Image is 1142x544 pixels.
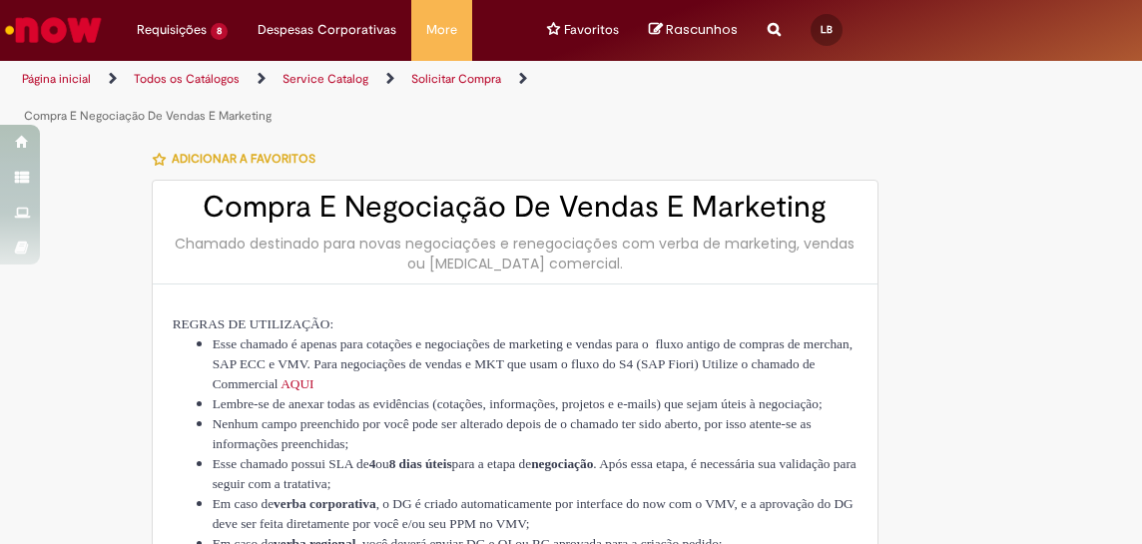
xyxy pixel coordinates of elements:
[274,496,376,511] span: verba corporativa
[137,20,207,40] span: Requisições
[213,416,812,451] span: Nenhum campo preenchido por você pode ser alterado depois de o chamado ter sido aberto, por isso ...
[411,71,501,87] a: Solicitar Compra
[452,456,532,471] span: para a etapa de
[213,456,856,491] span: . Após essa etapa, é necessária sua validação para seguir com a tratativa;
[172,151,315,167] span: Adicionar a Favoritos
[564,20,619,40] span: Favoritos
[320,316,333,331] span: O:
[283,71,368,87] a: Service Catalog
[213,336,363,351] span: Esse chamado é apenas para
[281,376,313,391] span: AQUI
[213,456,369,471] span: Esse chamado possui SLA de
[2,10,105,50] img: ServiceNow
[389,456,452,471] span: 8 dias úteis
[281,374,313,392] a: AQUI
[666,20,738,39] span: Rascunhos
[369,456,376,471] span: 4
[152,138,326,180] button: Adicionar a Favoritos
[24,108,272,124] a: Compra E Negociação De Vendas E Marketing
[213,336,853,391] span: para o fluxo antigo de compras de merchan, SAP ECC e VMV. Para negociações de vendas e MKT que us...
[211,23,228,40] span: 8
[173,191,858,224] h2: Compra E Negociação De Vendas E Marketing
[301,316,320,331] span: ÇÃ
[375,456,388,471] span: ou
[213,396,823,411] span: Lembre-se de anexar todas as evidências (cotações, informações, projetos e e-mails) que sejam úte...
[531,456,593,471] span: negociação
[134,71,240,87] a: Todos os Catálogos
[821,23,833,36] span: LB
[15,61,651,135] ul: Trilhas de página
[649,20,738,39] a: No momento, sua lista de rascunhos tem 0 Itens
[426,20,457,40] span: More
[366,336,612,351] span: cotações e negociações de marketing e vendas
[173,234,858,273] div: Chamado destinado para novas negociações e renegociações com verba de marketing, vendas ou [MEDIC...
[258,20,396,40] span: Despesas Corporativas
[173,316,302,331] span: REGRAS DE UTILIZA
[213,496,854,531] span: , o DG é criado automaticamente por interface do now com o VMV, e a aprovação do DG deve ser feit...
[22,71,91,87] a: Página inicial
[213,496,274,511] span: Em caso de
